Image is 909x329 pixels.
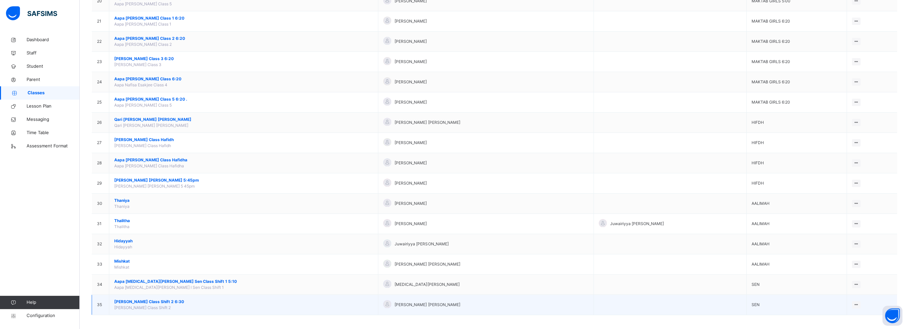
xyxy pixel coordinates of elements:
td: 23 [92,52,109,72]
span: [PERSON_NAME] Class Hafidh [114,143,171,148]
span: Mishkat [114,265,129,270]
span: Juwairiyya [PERSON_NAME] [610,221,664,227]
span: Student [27,63,80,70]
span: Aapa [MEDICAL_DATA][PERSON_NAME] Sen Class Shift 1 5:10 [114,279,373,285]
span: Aapa [PERSON_NAME] Class 6:20 [114,76,373,82]
span: [PERSON_NAME] [395,79,427,85]
span: HIFDH [752,181,764,186]
span: AALIMAH [752,262,770,267]
span: [PERSON_NAME] Class Hafidh [114,137,373,143]
span: Parent [27,76,80,83]
span: Help [27,299,79,306]
span: Aapa [PERSON_NAME] Class 5 [114,1,172,6]
span: HIFDH [752,160,764,165]
span: Aapa [PERSON_NAME] Class 2 [114,42,172,47]
span: Aapa [MEDICAL_DATA][PERSON_NAME] l Sen Class Shift 1 [114,285,224,290]
span: [PERSON_NAME] Class Shift 2 6:30 [114,299,373,305]
span: Lesson Plan [27,103,80,110]
span: [PERSON_NAME] Class 3 6:20 [114,56,373,62]
span: Thaniya [114,204,130,209]
button: Open asap [882,306,902,326]
span: Time Table [27,129,80,136]
span: Aapa [PERSON_NAME] Class 5 6:20 . [114,96,373,102]
span: Messaging [27,116,80,123]
span: Configuration [27,312,79,319]
span: AALIMAH [752,241,770,246]
td: 24 [92,72,109,92]
span: SEN [752,282,760,287]
td: 31 [92,214,109,234]
span: MAKTAB GIRLS 6:20 [752,19,790,24]
img: safsims [6,6,57,20]
span: [PERSON_NAME] Class Shift 2 [114,305,171,310]
span: Assessment Format [27,143,80,149]
span: HIFDH [752,140,764,145]
span: Aapa [PERSON_NAME] Class 1 [114,22,171,27]
span: Hidayyah [114,244,132,249]
td: 27 [92,133,109,153]
td: 21 [92,11,109,32]
span: Qari [PERSON_NAME] [PERSON_NAME] [114,117,373,123]
span: HIFDH [752,120,764,125]
span: Staff [27,50,80,56]
span: MAKTAB GIRLS 6:20 [752,100,790,105]
td: 34 [92,275,109,295]
span: [PERSON_NAME] [395,160,427,166]
span: AALIMAH [752,201,770,206]
span: [PERSON_NAME] [PERSON_NAME] [395,120,460,125]
td: 30 [92,194,109,214]
span: Aapa [PERSON_NAME] Class Hafidha [114,157,373,163]
td: 33 [92,254,109,275]
span: [PERSON_NAME] [395,18,427,24]
span: MAKTAB GIRLS 6:20 [752,39,790,44]
span: [PERSON_NAME] [395,221,427,227]
span: SEN [752,302,760,307]
span: MAKTAB GIRLS 6:20 [752,79,790,84]
span: Hidayyah [114,238,373,244]
td: 26 [92,113,109,133]
span: [PERSON_NAME] [395,59,427,65]
span: [PERSON_NAME] [PERSON_NAME] 5 45pm [114,184,195,189]
span: [MEDICAL_DATA][PERSON_NAME] [395,282,459,288]
span: Aapa [PERSON_NAME] Class 1 6:20 [114,15,373,21]
span: [PERSON_NAME] [395,99,427,105]
span: Thaniya [114,198,373,204]
span: [PERSON_NAME] [PERSON_NAME] [395,261,460,267]
span: Aapa [PERSON_NAME] Class 2 6:20 [114,36,373,41]
span: Thalitha [114,224,130,229]
span: AALIMAH [752,221,770,226]
span: Juwairiyya [PERSON_NAME] [395,241,448,247]
span: [PERSON_NAME] [395,140,427,146]
span: [PERSON_NAME] [395,201,427,206]
span: Qari [PERSON_NAME] [PERSON_NAME] [114,123,188,128]
td: 32 [92,234,109,254]
td: 29 [92,173,109,194]
span: [PERSON_NAME] [PERSON_NAME] 5:45pm [114,177,373,183]
span: MAKTAB GIRLS 6:20 [752,59,790,64]
span: Aapa [PERSON_NAME] Class 5 [114,103,172,108]
span: Aapa Nafisa Esakjee Class 4 [114,82,167,87]
span: Mishkat [114,258,373,264]
span: Aapa [PERSON_NAME] Class Hafidha [114,163,184,168]
td: 25 [92,92,109,113]
span: Classes [28,90,80,96]
span: [PERSON_NAME] [395,39,427,44]
span: Thalitha [114,218,373,224]
span: [PERSON_NAME] [PERSON_NAME] [395,302,460,308]
td: 28 [92,153,109,173]
td: 22 [92,32,109,52]
td: 35 [92,295,109,315]
span: Dashboard [27,37,80,43]
span: [PERSON_NAME] [395,180,427,186]
span: [PERSON_NAME] Class 3 [114,62,161,67]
